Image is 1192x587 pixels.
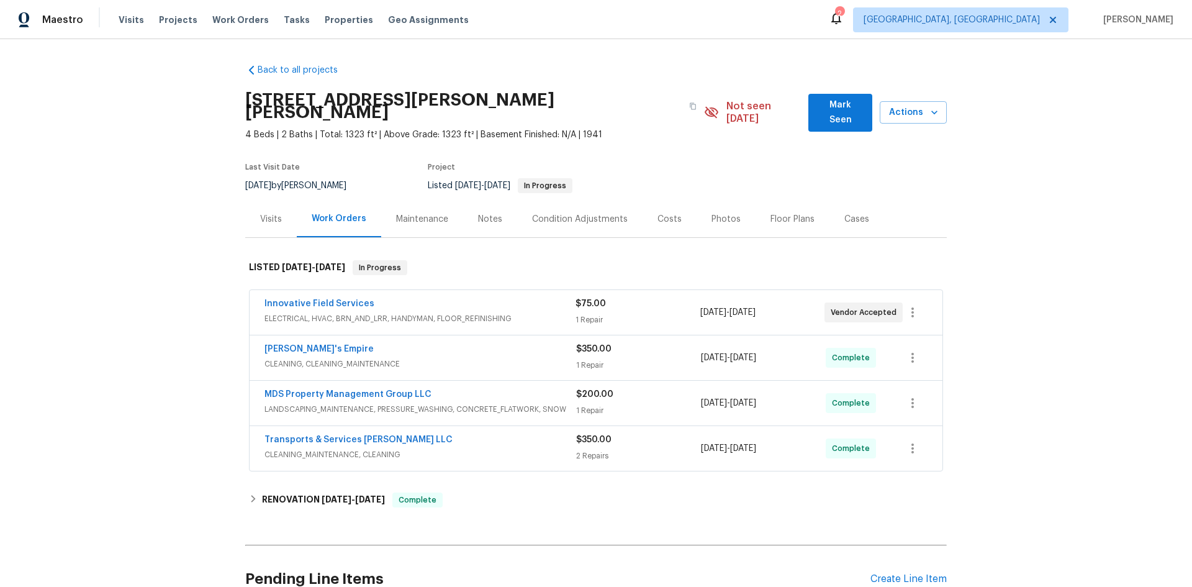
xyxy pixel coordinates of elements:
span: Projects [159,14,197,26]
span: Last Visit Date [245,163,300,171]
span: - [322,495,385,504]
span: [DATE] [322,495,351,504]
a: Transports & Services [PERSON_NAME] LLC [264,435,453,444]
div: Cases [844,213,869,225]
span: Complete [832,352,875,364]
span: Complete [832,397,875,409]
span: [DATE] [700,308,726,317]
div: Costs [657,213,682,225]
div: by [PERSON_NAME] [245,178,361,193]
div: 1 Repair [576,404,701,417]
span: [PERSON_NAME] [1098,14,1173,26]
span: Tasks [284,16,310,24]
span: Visits [119,14,144,26]
span: Complete [394,494,441,506]
span: Mark Seen [818,98,862,128]
div: 1 Repair [576,359,701,371]
div: Condition Adjustments [532,213,628,225]
span: Listed [428,181,572,190]
span: In Progress [354,262,406,274]
h6: LISTED [249,260,345,275]
span: - [701,397,756,409]
span: [DATE] [701,353,727,362]
div: Work Orders [312,212,366,225]
span: - [700,306,756,319]
span: [GEOGRAPHIC_DATA], [GEOGRAPHIC_DATA] [864,14,1040,26]
div: LISTED [DATE]-[DATE]In Progress [245,248,947,288]
div: 1 Repair [576,314,700,326]
span: Maestro [42,14,83,26]
span: [DATE] [455,181,481,190]
span: [DATE] [701,399,727,407]
h6: RENOVATION [262,493,385,507]
span: In Progress [519,182,571,189]
span: Not seen [DATE] [726,100,801,125]
span: [DATE] [730,444,756,453]
div: Floor Plans [770,213,815,225]
span: $350.00 [576,435,612,444]
span: [DATE] [701,444,727,453]
span: [DATE] [730,353,756,362]
div: RENOVATION [DATE]-[DATE]Complete [245,485,947,515]
span: CLEANING_MAINTENANCE, CLEANING [264,448,576,461]
div: 2 Repairs [576,450,701,462]
button: Copy Address [682,95,704,117]
button: Mark Seen [808,94,872,132]
span: $350.00 [576,345,612,353]
span: Work Orders [212,14,269,26]
div: Create Line Item [870,573,947,585]
span: [DATE] [282,263,312,271]
span: [DATE] [484,181,510,190]
span: Geo Assignments [388,14,469,26]
span: Actions [890,105,937,121]
span: [DATE] [245,181,271,190]
a: MDS Property Management Group LLC [264,390,431,399]
span: [DATE] [315,263,345,271]
div: Maintenance [396,213,448,225]
div: Notes [478,213,502,225]
span: - [282,263,345,271]
span: Complete [832,442,875,455]
h2: [STREET_ADDRESS][PERSON_NAME][PERSON_NAME] [245,94,682,119]
div: Visits [260,213,282,225]
span: [DATE] [729,308,756,317]
a: Back to all projects [245,64,364,76]
span: $200.00 [576,390,613,399]
span: CLEANING, CLEANING_MAINTENANCE [264,358,576,370]
span: - [701,352,756,364]
span: - [701,442,756,455]
button: Actions [880,101,947,124]
span: [DATE] [355,495,385,504]
div: 2 [835,7,844,20]
span: $75.00 [576,299,606,308]
a: [PERSON_NAME]'s Empire [264,345,374,353]
span: Vendor Accepted [831,306,901,319]
span: ELECTRICAL, HVAC, BRN_AND_LRR, HANDYMAN, FLOOR_REFINISHING [264,312,576,325]
span: Properties [325,14,373,26]
div: Photos [711,213,741,225]
span: LANDSCAPING_MAINTENANCE, PRESSURE_WASHING, CONCRETE_FLATWORK, SNOW [264,403,576,416]
a: Innovative Field Services [264,299,374,308]
span: [DATE] [730,399,756,407]
span: Project [428,163,455,171]
span: 4 Beds | 2 Baths | Total: 1323 ft² | Above Grade: 1323 ft² | Basement Finished: N/A | 1941 [245,129,704,141]
span: - [455,181,510,190]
